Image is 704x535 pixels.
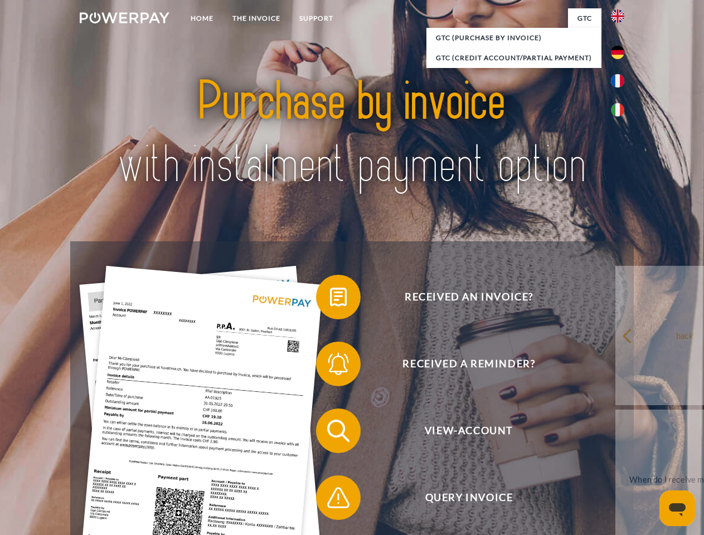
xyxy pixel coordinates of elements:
button: Received an invoice? [316,275,606,319]
img: title-powerpay_en.svg [106,53,598,213]
span: Received an invoice? [332,275,605,319]
img: qb_search.svg [324,417,352,445]
img: logo-powerpay-white.svg [80,12,169,23]
span: View-Account [332,408,605,453]
img: fr [611,74,624,87]
img: qb_bell.svg [324,350,352,378]
button: Received a reminder? [316,342,606,386]
span: Received a reminder? [332,342,605,386]
button: View-Account [316,408,606,453]
a: THE INVOICE [223,8,290,28]
img: en [611,9,624,23]
a: GTC (Purchase by invoice) [426,28,601,48]
img: it [611,103,624,116]
button: Query Invoice [316,475,606,520]
img: qb_bill.svg [324,283,352,311]
a: Support [290,8,343,28]
img: qb_warning.svg [324,484,352,512]
a: GTC [568,8,601,28]
img: de [611,46,624,59]
a: GTC (Credit account/partial payment) [426,48,601,68]
a: Home [181,8,223,28]
span: Query Invoice [332,475,605,520]
iframe: Button to launch messaging window [659,490,695,526]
